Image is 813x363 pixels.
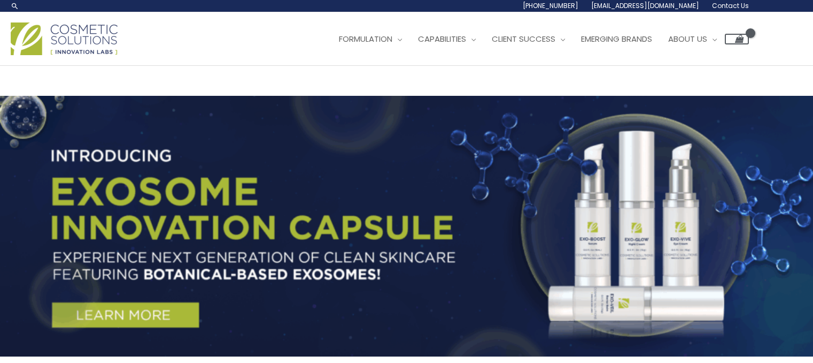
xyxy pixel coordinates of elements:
a: Capabilities [410,23,484,55]
a: Formulation [331,23,410,55]
span: Emerging Brands [581,33,652,44]
a: Emerging Brands [573,23,660,55]
img: Cosmetic Solutions Logo [11,22,118,55]
span: About Us [668,33,707,44]
a: Search icon link [11,2,19,10]
span: Capabilities [418,33,466,44]
a: Client Success [484,23,573,55]
span: [EMAIL_ADDRESS][DOMAIN_NAME] [591,1,699,10]
span: Formulation [339,33,392,44]
span: [PHONE_NUMBER] [523,1,578,10]
nav: Site Navigation [323,23,749,55]
a: About Us [660,23,725,55]
span: Contact Us [712,1,749,10]
span: Client Success [492,33,555,44]
a: View Shopping Cart, empty [725,34,749,44]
